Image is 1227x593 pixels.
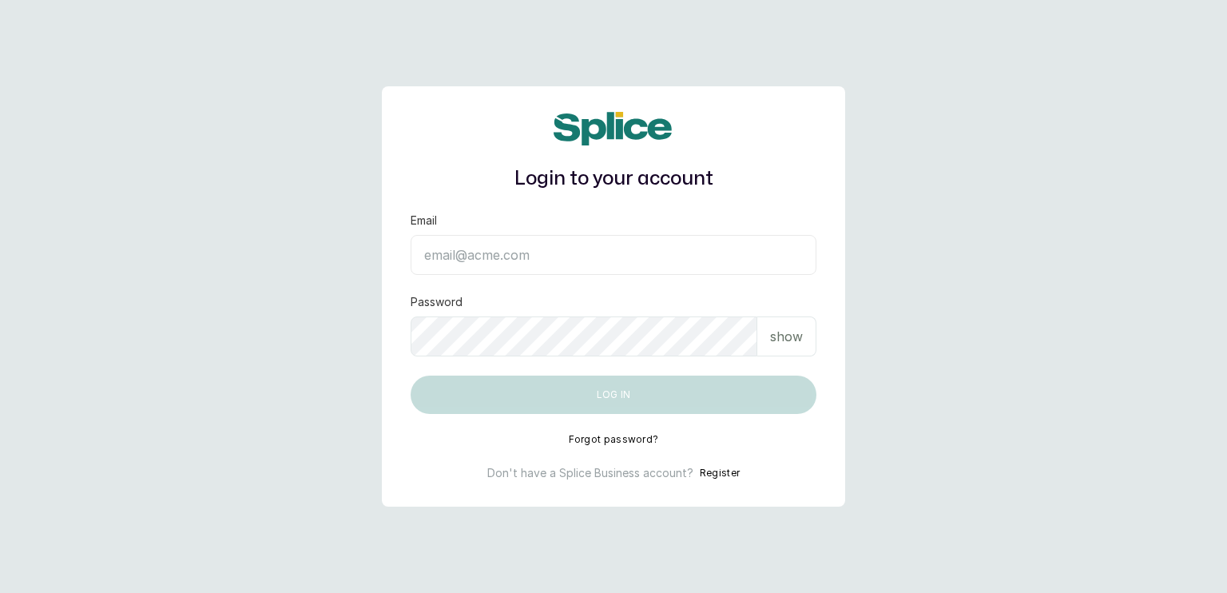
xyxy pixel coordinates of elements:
p: Don't have a Splice Business account? [487,465,693,481]
label: Email [411,213,437,229]
p: show [770,327,803,346]
button: Forgot password? [569,433,659,446]
label: Password [411,294,463,310]
h1: Login to your account [411,165,816,193]
button: Log in [411,376,816,414]
button: Register [700,465,740,481]
input: email@acme.com [411,235,816,275]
